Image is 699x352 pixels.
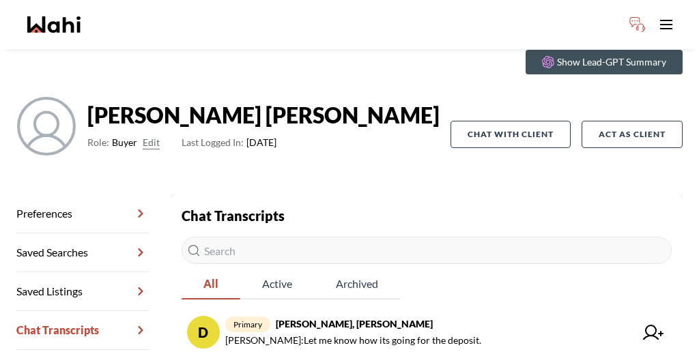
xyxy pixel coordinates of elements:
[187,316,220,349] div: D
[16,311,149,350] a: Chat Transcripts
[112,134,137,151] span: Buyer
[16,233,149,272] a: Saved Searches
[582,121,683,148] button: Act as Client
[182,136,244,148] span: Last Logged In:
[225,317,270,332] span: primary
[182,269,240,298] span: All
[182,134,276,151] span: [DATE]
[653,11,680,38] button: Toggle open navigation menu
[182,207,285,224] strong: Chat Transcripts
[276,318,433,329] strong: [PERSON_NAME], [PERSON_NAME]
[87,102,440,129] strong: [PERSON_NAME] [PERSON_NAME]
[314,269,400,299] button: Archived
[182,237,672,264] input: Search
[27,16,81,33] a: Wahi homepage
[16,272,149,311] a: Saved Listings
[240,269,314,299] button: Active
[16,194,149,233] a: Preferences
[314,269,400,298] span: Archived
[225,332,481,349] span: [PERSON_NAME] : Let me know how its going for the deposit.
[182,269,240,299] button: All
[87,134,109,151] span: Role:
[240,269,314,298] span: Active
[451,121,571,148] button: Chat with client
[143,134,160,151] button: Edit
[557,55,666,69] p: Show Lead-GPT Summary
[526,50,683,74] button: Show Lead-GPT Summary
